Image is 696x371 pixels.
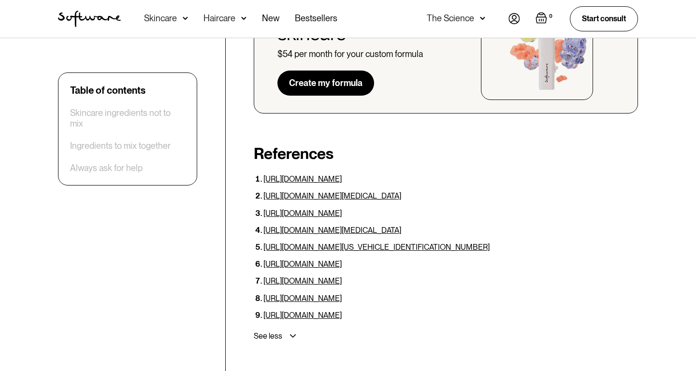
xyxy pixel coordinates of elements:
img: arrow down [480,14,485,23]
a: Always ask for help [70,163,143,173]
a: [URL][DOMAIN_NAME] [263,311,342,320]
img: arrow down [241,14,246,23]
a: [URL][DOMAIN_NAME] [263,294,342,303]
a: Skincare ingredients not to mix [70,108,185,128]
a: [URL][DOMAIN_NAME] [263,259,342,269]
a: home [58,11,121,27]
a: Ingredients to mix together [70,141,171,151]
div: See less [254,331,282,341]
a: [URL][DOMAIN_NAME][MEDICAL_DATA] [263,191,401,200]
a: Create my formula [277,71,374,96]
h2: References [254,144,638,163]
div: Table of contents [70,85,145,96]
a: [URL][DOMAIN_NAME][MEDICAL_DATA] [263,226,401,235]
a: Start consult [570,6,638,31]
div: The Science [427,14,474,23]
div: Skincare [144,14,177,23]
a: [URL][DOMAIN_NAME] [263,209,342,218]
a: [URL][DOMAIN_NAME] [263,174,342,184]
a: Open empty cart [536,12,554,26]
a: [URL][DOMAIN_NAME][US_VEHICLE_IDENTIFICATION_NUMBER] [263,243,490,252]
div: $54 per month for your custom formula [277,49,423,59]
a: [URL][DOMAIN_NAME] [263,276,342,285]
img: arrow down [183,14,188,23]
img: Software Logo [58,11,121,27]
div: Haircare [203,14,235,23]
div: 0 [547,12,554,21]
